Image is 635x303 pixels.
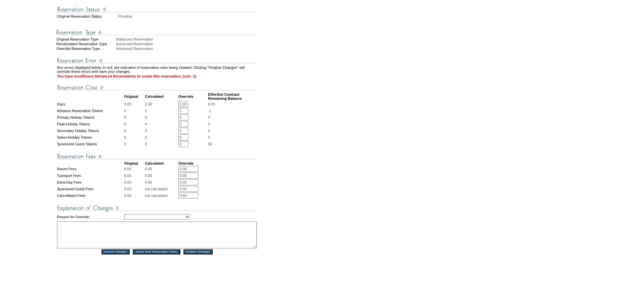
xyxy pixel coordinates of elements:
[145,161,178,165] td: Calculated
[101,249,130,254] input: Cancel Changes
[124,101,144,107] td: 3.00
[56,47,115,51] div: Override Reservation Type
[124,134,144,140] td: 0
[124,108,144,114] td: 0
[208,135,210,139] span: 0
[208,102,215,106] span: 8.00
[57,213,124,221] td: Reason for Override:
[118,14,257,18] td: Pending
[145,134,178,140] td: 0
[145,121,178,127] td: 0
[178,92,207,100] td: Override
[124,92,144,100] td: Original
[56,28,256,37] img: Reservation Type
[145,166,178,172] td: 0.00
[124,186,144,192] td: 0.00
[57,141,124,147] td: Sponsored Guest Tokens
[57,74,257,78] td: You have insufficient Advanced Reservations to create this reservation. [rule: 1]
[116,37,258,41] div: Advanced Reservation
[145,114,178,120] td: 0
[116,47,258,51] div: Advanced Reservation
[57,204,257,212] img: Explanation of Changes
[56,42,115,46] div: Recalculated Reservation Type
[57,114,124,120] td: Primary Holiday Tokens
[208,115,210,119] span: 0
[57,101,124,107] td: Days
[145,101,178,107] td: 2.00
[133,249,180,254] input: Select New Reservation Dates
[57,108,124,114] td: Advance Reservation Tokens
[124,114,144,120] td: 0
[208,92,257,100] td: Effective Contract Remaining Balance
[57,66,257,74] td: Any errors displayed below, in red, are indicative of reservation rules being violated. Clicking ...
[124,179,144,185] td: 0.00
[56,37,115,41] div: Original Reservation Type
[208,142,212,146] span: 98
[124,121,144,127] td: 0
[57,14,118,18] td: Original Reservation Status
[57,186,124,192] td: Sponsored Guest Fees
[208,109,211,113] span: -1
[208,129,210,133] span: 0
[145,92,178,100] td: Calculated
[145,173,178,179] td: 0.00
[124,173,144,179] td: 0.00
[57,152,257,161] img: Reservation Fees
[116,42,258,46] div: Advanced Reservation
[57,57,257,65] img: Reservation Errors
[145,128,178,134] td: 0
[124,166,144,172] td: 0.00
[124,128,144,134] td: 0
[57,128,124,134] td: Secondary Holiday Tokens
[208,122,210,126] span: 0
[145,141,178,147] td: 0
[57,179,124,185] td: Extra Day Fees
[145,179,178,185] td: 0.00
[178,161,207,165] td: Override
[145,108,178,114] td: 1
[57,134,124,140] td: Select Holiday Tokens
[57,83,257,92] img: Reservation Cost
[183,249,213,254] input: Finalize Changes
[145,186,178,192] td: not calculated
[124,161,144,165] td: Original
[57,5,257,14] img: Reservation Status
[57,193,124,199] td: Cancellation Fees
[124,141,144,147] td: 0
[57,173,124,179] td: Transport Fees
[145,193,178,199] td: not calculated
[57,166,124,172] td: Resort Fees
[124,193,144,199] td: 0.00
[57,121,124,127] td: Peak Holiday Tokens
